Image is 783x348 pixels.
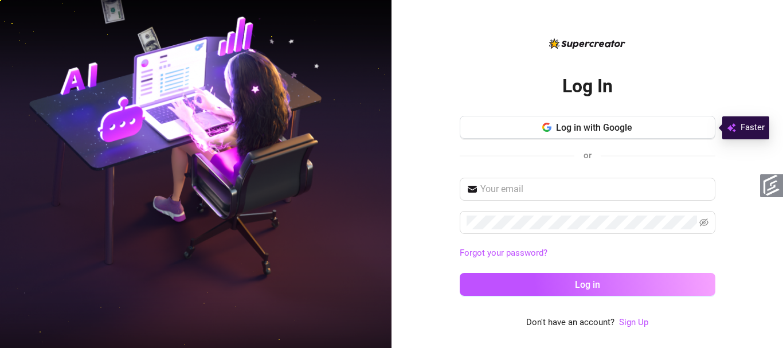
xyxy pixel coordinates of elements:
[575,279,600,290] span: Log in
[699,218,708,227] span: eye-invisible
[562,75,613,98] h2: Log In
[480,182,708,196] input: Your email
[619,317,648,327] a: Sign Up
[741,121,765,135] span: Faster
[549,38,625,49] img: logo-BBDzfeDw.svg
[556,122,632,133] span: Log in with Google
[727,121,736,135] img: svg%3e
[460,116,715,139] button: Log in with Google
[460,247,715,260] a: Forgot your password?
[460,273,715,296] button: Log in
[460,248,547,258] a: Forgot your password?
[584,150,592,161] span: or
[526,316,614,330] span: Don't have an account?
[619,316,648,330] a: Sign Up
